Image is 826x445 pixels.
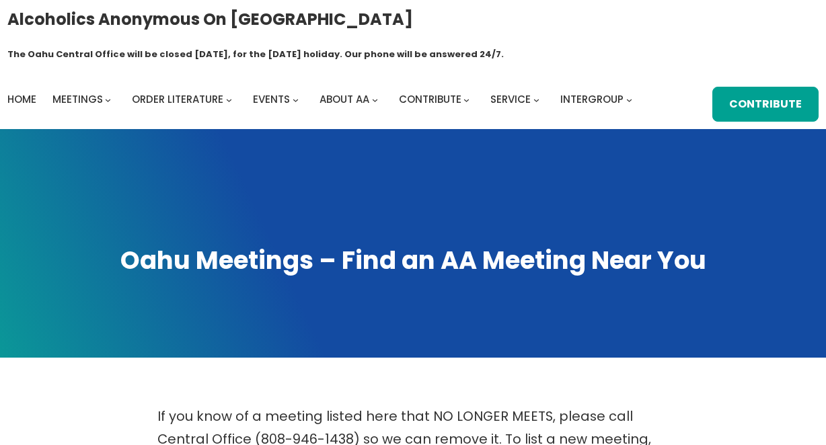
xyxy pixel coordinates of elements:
[372,97,378,103] button: About AA submenu
[7,92,36,106] span: Home
[253,90,290,109] a: Events
[13,243,813,277] h1: Oahu Meetings – Find an AA Meeting Near You
[226,97,232,103] button: Order Literature submenu
[293,97,299,103] button: Events submenu
[52,90,103,109] a: Meetings
[320,92,369,106] span: About AA
[533,97,539,103] button: Service submenu
[253,92,290,106] span: Events
[399,92,461,106] span: Contribute
[399,90,461,109] a: Contribute
[52,92,103,106] span: Meetings
[463,97,470,103] button: Contribute submenu
[626,97,632,103] button: Intergroup submenu
[7,5,413,34] a: Alcoholics Anonymous on [GEOGRAPHIC_DATA]
[712,87,819,122] a: Contribute
[105,97,111,103] button: Meetings submenu
[560,90,624,109] a: Intergroup
[490,90,531,109] a: Service
[7,48,504,61] h1: The Oahu Central Office will be closed [DATE], for the [DATE] holiday. Our phone will be answered...
[7,90,637,109] nav: Intergroup
[560,92,624,106] span: Intergroup
[7,90,36,109] a: Home
[490,92,531,106] span: Service
[320,90,369,109] a: About AA
[132,92,223,106] span: Order Literature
